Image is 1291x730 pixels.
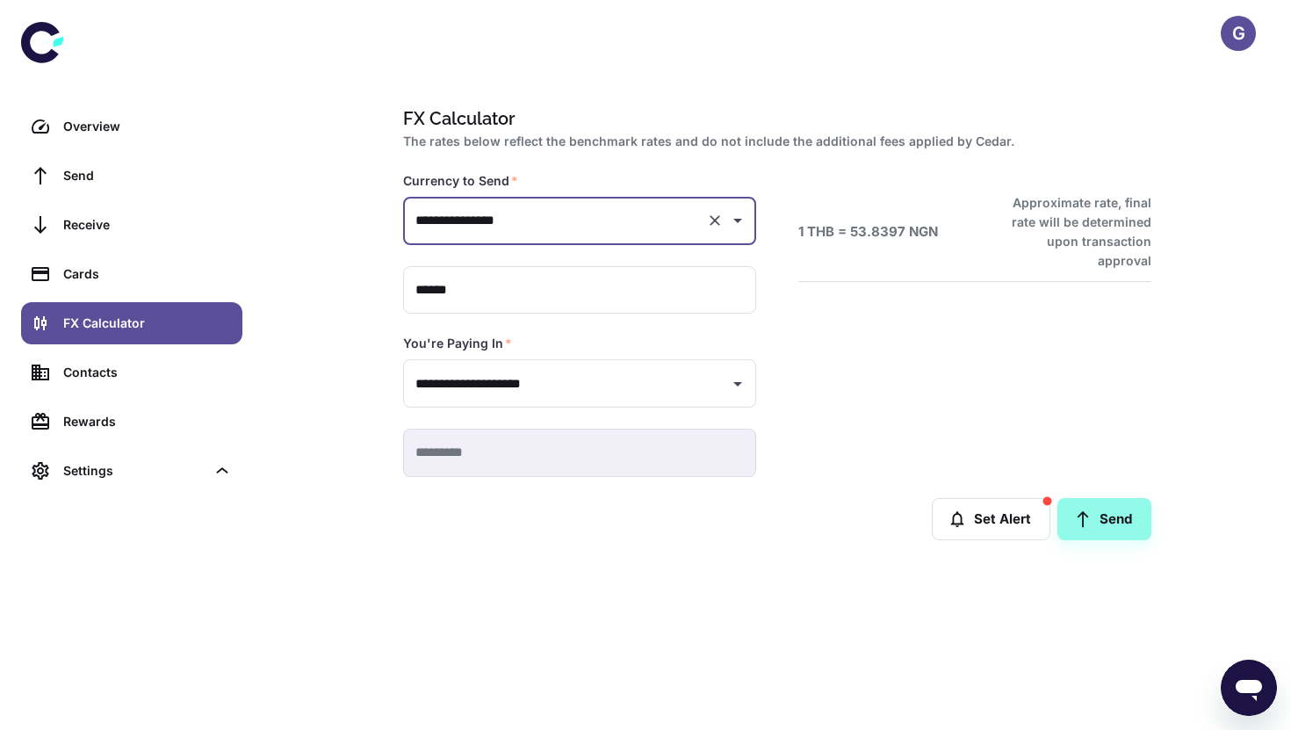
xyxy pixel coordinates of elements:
[403,335,512,352] label: You're Paying In
[21,302,242,344] a: FX Calculator
[63,412,232,431] div: Rewards
[21,351,242,394] a: Contacts
[63,264,232,284] div: Cards
[21,105,242,148] a: Overview
[403,105,1144,132] h1: FX Calculator
[725,208,750,233] button: Open
[798,222,938,242] h6: 1 THB = 53.8397 NGN
[63,461,206,481] div: Settings
[63,363,232,382] div: Contacts
[725,372,750,396] button: Open
[21,450,242,492] div: Settings
[63,166,232,185] div: Send
[21,155,242,197] a: Send
[63,117,232,136] div: Overview
[1221,16,1256,51] button: G
[63,314,232,333] div: FX Calculator
[63,215,232,235] div: Receive
[1221,660,1277,716] iframe: Button to launch messaging window
[932,498,1050,540] button: Set Alert
[403,172,518,190] label: Currency to Send
[21,253,242,295] a: Cards
[992,193,1151,271] h6: Approximate rate, final rate will be determined upon transaction approval
[1057,498,1151,540] a: Send
[21,204,242,246] a: Receive
[703,208,727,233] button: Clear
[21,401,242,443] a: Rewards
